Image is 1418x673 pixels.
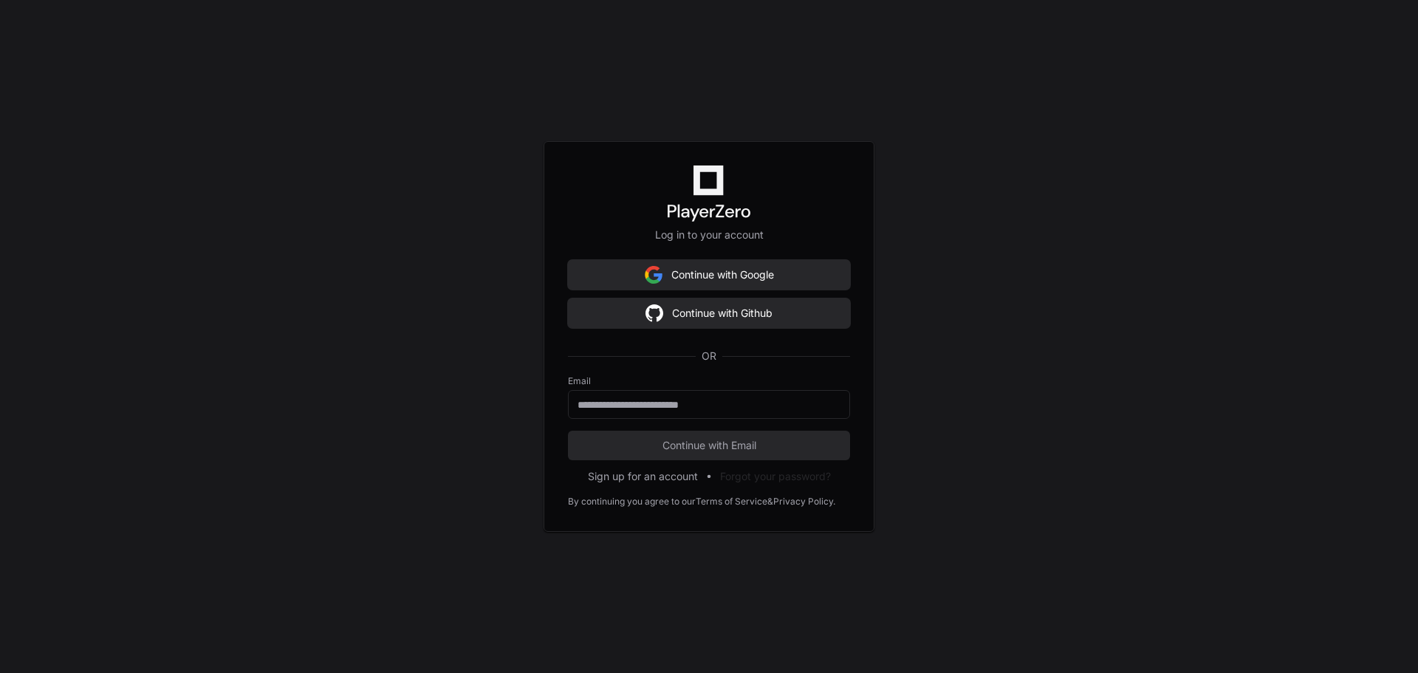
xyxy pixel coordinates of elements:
[568,431,850,460] button: Continue with Email
[568,298,850,328] button: Continue with Github
[588,469,698,484] button: Sign up for an account
[568,438,850,453] span: Continue with Email
[568,260,850,290] button: Continue with Google
[696,349,722,363] span: OR
[720,469,831,484] button: Forgot your password?
[773,496,835,508] a: Privacy Policy.
[645,260,662,290] img: Sign in with google
[568,228,850,242] p: Log in to your account
[645,298,663,328] img: Sign in with google
[568,375,850,387] label: Email
[568,496,696,508] div: By continuing you agree to our
[767,496,773,508] div: &
[696,496,767,508] a: Terms of Service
